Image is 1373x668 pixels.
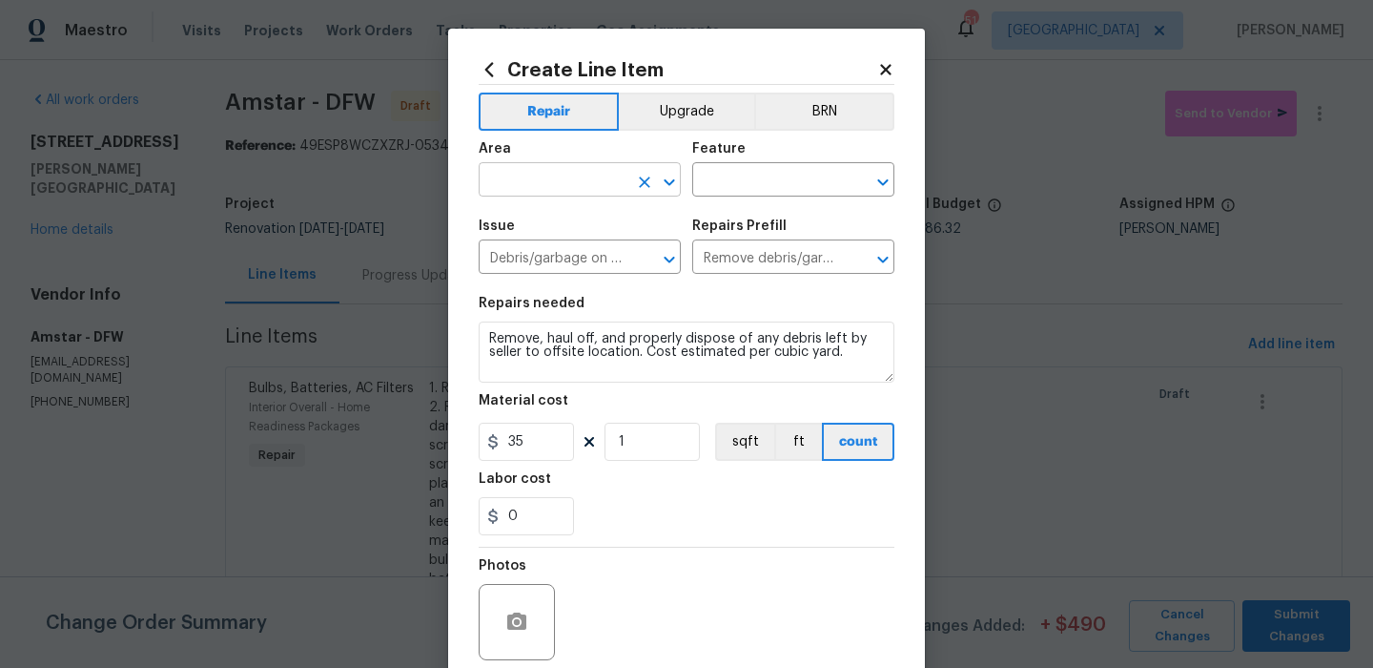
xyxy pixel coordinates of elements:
h5: Labor cost [479,472,551,486]
h5: Repairs Prefill [692,219,787,233]
h5: Repairs needed [479,297,584,310]
button: Open [870,246,896,273]
h2: Create Line Item [479,59,877,80]
button: Upgrade [619,93,755,131]
h5: Photos [479,559,526,573]
button: Open [656,246,683,273]
button: ft [774,423,822,461]
button: Open [656,169,683,196]
button: Open [870,169,896,196]
button: Repair [479,93,619,131]
h5: Feature [692,142,746,156]
h5: Material cost [479,394,568,407]
button: Clear [631,169,658,196]
button: BRN [754,93,894,131]
button: count [822,423,894,461]
h5: Area [479,142,511,156]
h5: Issue [479,219,515,233]
textarea: Remove, haul off, and properly dispose of any debris left by seller to offsite location. Cost est... [479,322,894,383]
button: sqft [715,423,774,461]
